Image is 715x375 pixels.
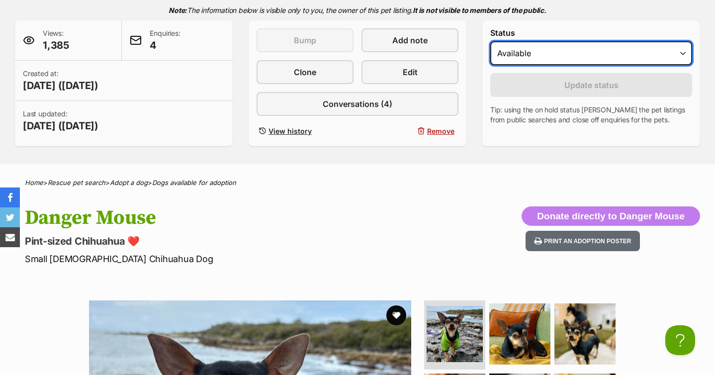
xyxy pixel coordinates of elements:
button: Update status [490,73,692,97]
span: 4 [150,38,180,52]
a: Conversations (4) [257,92,458,116]
span: Update status [564,79,619,91]
strong: Note: [169,6,187,14]
p: Last updated: [23,109,98,133]
span: Remove [427,126,454,136]
span: Bump [294,34,316,46]
span: Clone [294,66,316,78]
p: Tip: using the on hold status [PERSON_NAME] the pet listings from public searches and close off e... [490,105,692,125]
strong: It is not visible to members of the public. [413,6,546,14]
img: Photo of Danger Mouse [554,303,616,365]
a: View history [257,124,354,138]
span: Edit [403,66,418,78]
a: Clone [257,60,354,84]
span: Add note [392,34,428,46]
span: [DATE] ([DATE]) [23,119,98,133]
img: Photo of Danger Mouse [489,303,550,365]
button: favourite [386,305,406,325]
button: Remove [361,124,458,138]
button: Donate directly to Danger Mouse [522,206,700,226]
p: Pint-sized Chihuahua ❤️ [25,234,436,248]
p: Small [DEMOGRAPHIC_DATA] Chihuahua Dog [25,252,436,266]
button: Print an adoption poster [526,231,640,251]
span: View history [268,126,312,136]
iframe: Help Scout Beacon - Open [665,325,695,355]
p: Enquiries: [150,28,180,52]
a: Adopt a dog [110,179,148,187]
p: Views: [43,28,69,52]
a: Rescue pet search [48,179,105,187]
img: Photo of Danger Mouse [427,306,483,362]
a: Dogs available for adoption [152,179,236,187]
h1: Danger Mouse [25,206,436,229]
span: 1,385 [43,38,69,52]
button: Bump [257,28,354,52]
span: [DATE] ([DATE]) [23,79,98,93]
span: Conversations (4) [323,98,392,110]
label: Status [490,28,692,37]
a: Home [25,179,43,187]
a: Edit [361,60,458,84]
p: Created at: [23,69,98,93]
a: Add note [361,28,458,52]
